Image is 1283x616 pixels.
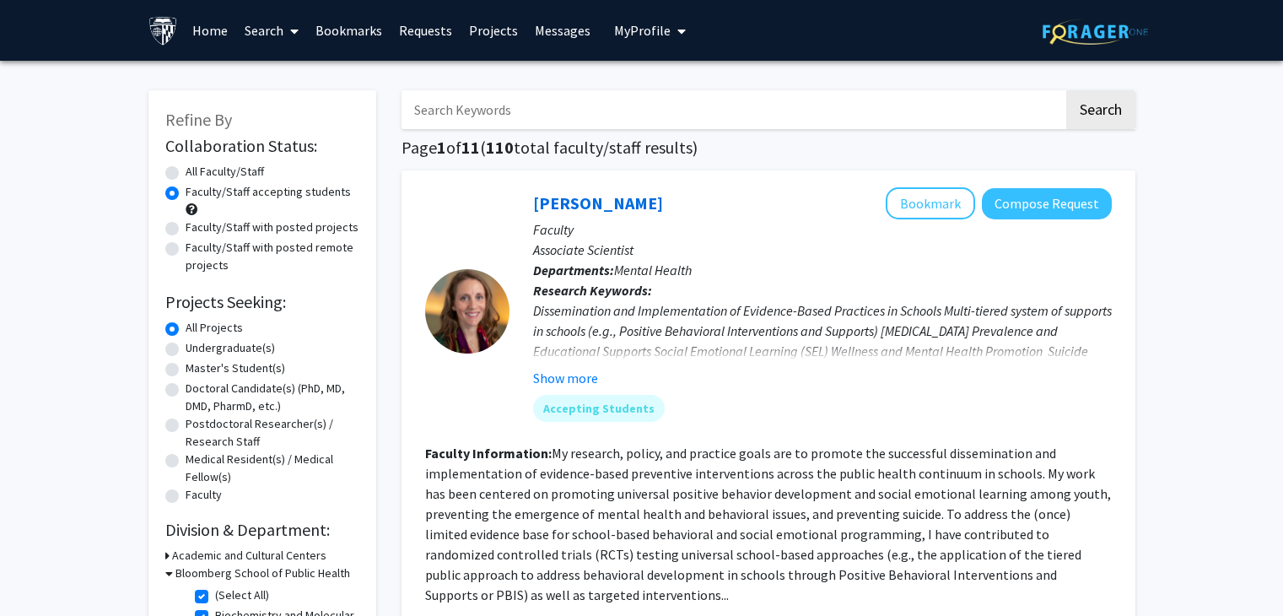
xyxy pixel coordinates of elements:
[391,1,461,60] a: Requests
[184,1,236,60] a: Home
[165,520,359,540] h2: Division & Department:
[886,187,975,219] button: Add Elise Pas to Bookmarks
[165,136,359,156] h2: Collaboration Status:
[402,138,1135,158] h1: Page of ( total faculty/staff results)
[165,292,359,312] h2: Projects Seeking:
[186,451,359,486] label: Medical Resident(s) / Medical Fellow(s)
[425,445,552,462] b: Faculty Information:
[533,395,665,422] mat-chip: Accepting Students
[186,380,359,415] label: Doctoral Candidate(s) (PhD, MD, DMD, PharmD, etc.)
[533,240,1112,260] p: Associate Scientist
[533,192,663,213] a: [PERSON_NAME]
[402,90,1064,129] input: Search Keywords
[13,540,72,603] iframe: Chat
[215,586,269,604] label: (Select All)
[614,262,692,278] span: Mental Health
[461,1,526,60] a: Projects
[486,137,514,158] span: 110
[186,163,264,181] label: All Faculty/Staff
[148,16,178,46] img: Johns Hopkins University Logo
[186,219,358,236] label: Faculty/Staff with posted projects
[425,445,1111,603] fg-read-more: My research, policy, and practice goals are to promote the successful dissemination and implement...
[614,22,671,39] span: My Profile
[526,1,599,60] a: Messages
[175,565,350,582] h3: Bloomberg School of Public Health
[461,137,480,158] span: 11
[533,300,1112,381] div: Dissemination and Implementation of Evidence-Based Practices in Schools Multi-tiered system of su...
[186,183,351,201] label: Faculty/Staff accepting students
[533,282,652,299] b: Research Keywords:
[172,547,326,565] h3: Academic and Cultural Centers
[186,486,222,504] label: Faculty
[533,368,598,388] button: Show more
[1043,19,1148,45] img: ForagerOne Logo
[437,137,446,158] span: 1
[186,339,275,357] label: Undergraduate(s)
[186,359,285,377] label: Master's Student(s)
[236,1,307,60] a: Search
[186,415,359,451] label: Postdoctoral Researcher(s) / Research Staff
[533,262,614,278] b: Departments:
[533,219,1112,240] p: Faculty
[1066,90,1135,129] button: Search
[165,109,232,130] span: Refine By
[307,1,391,60] a: Bookmarks
[186,239,359,274] label: Faculty/Staff with posted remote projects
[982,188,1112,219] button: Compose Request to Elise Pas
[186,319,243,337] label: All Projects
